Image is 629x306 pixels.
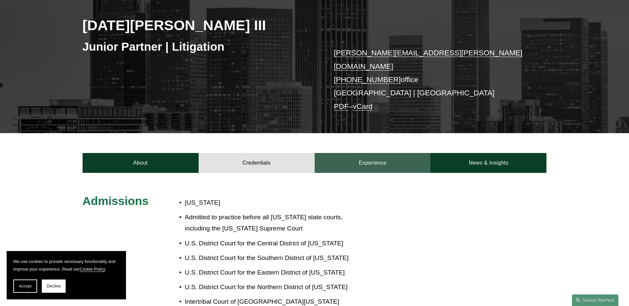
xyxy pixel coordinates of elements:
[83,153,199,173] a: About
[185,238,353,249] p: U.S. District Court for the Central District of [US_STATE]
[185,252,353,264] p: U.S. District Court for the Southern District of [US_STATE]
[83,17,315,34] h2: [DATE][PERSON_NAME] III
[83,194,149,207] span: Admissions
[42,280,66,293] button: Decline
[334,102,349,111] a: PDF
[7,251,126,299] section: Cookie banner
[334,46,527,113] p: office [GEOGRAPHIC_DATA] | [GEOGRAPHIC_DATA] –
[83,39,315,54] h3: Junior Partner | Litigation
[185,267,353,279] p: U.S. District Court for the Eastern District of [US_STATE]
[199,153,315,173] a: Credentials
[80,267,105,272] a: Cookie Policy
[13,258,119,273] p: We use cookies to provide necessary functionality and improve your experience. Read our .
[430,153,546,173] a: News & Insights
[185,197,353,209] p: [US_STATE]
[47,284,61,288] span: Decline
[334,49,523,70] a: [PERSON_NAME][EMAIL_ADDRESS][PERSON_NAME][DOMAIN_NAME]
[334,76,401,84] a: [PHONE_NUMBER]
[315,153,431,173] a: Experience
[13,280,37,293] button: Accept
[185,281,353,293] p: U.S. District Court for the Northern District of [US_STATE]
[19,284,31,288] span: Accept
[353,102,373,111] a: vCard
[185,212,353,234] p: Admitted to practice before all [US_STATE] state courts, including the [US_STATE] Supreme Court
[572,294,618,306] a: Search this site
